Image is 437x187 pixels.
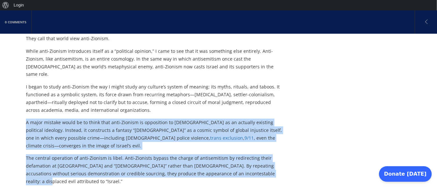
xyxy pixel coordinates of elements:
[26,35,283,42] p: They call that world view anti-Zionism.
[210,135,243,141] a: trans exclusion
[26,47,283,78] p: While anti-Zionism introduces itself as a “political opinion,” I came to see that it was somethin...
[26,154,283,185] p: The central operation of anti-Zionism is libel. Anti-Zionists bypass the charge of antisemitism b...
[26,119,283,149] p: A major mistake would be to think that anti-Zionism is opposition to [DEMOGRAPHIC_DATA] as an act...
[26,83,283,114] p: I began to study anti-Zionism the way I might study any culture’s system of meaning: its myths, r...
[244,135,254,141] a: 9/11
